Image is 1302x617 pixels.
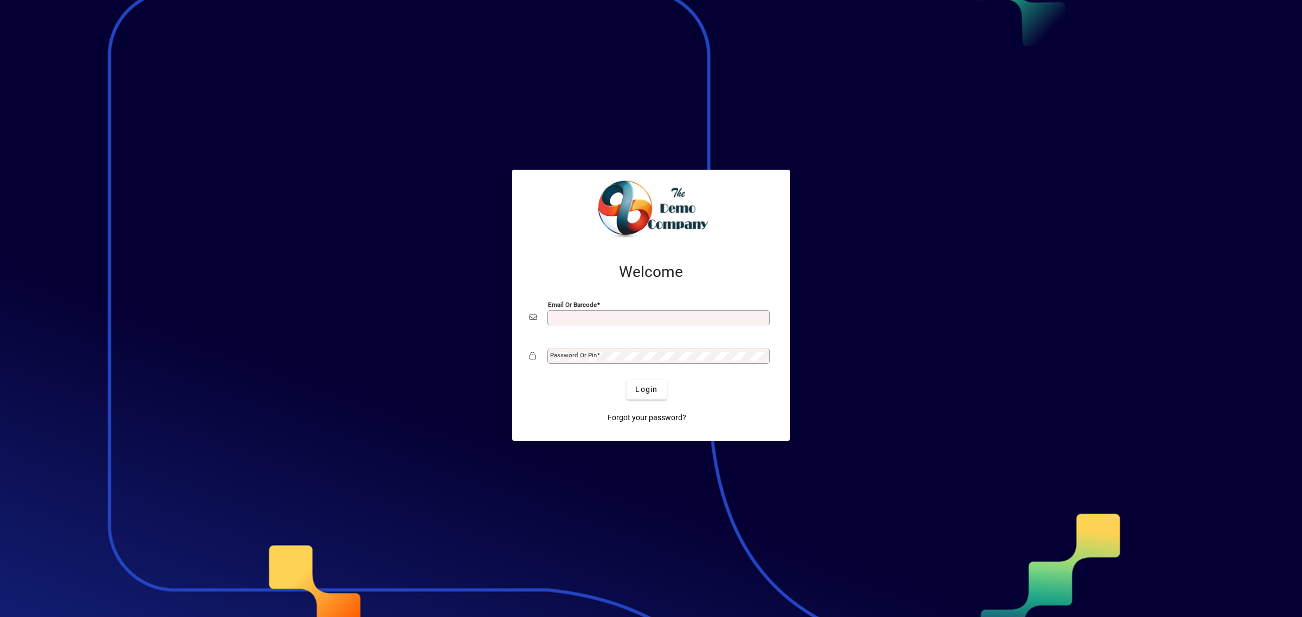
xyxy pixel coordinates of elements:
[608,412,686,423] span: Forgot your password?
[635,384,658,395] span: Login
[529,263,773,281] h2: Welcome
[548,300,597,308] mat-label: Email or Barcode
[550,351,597,359] mat-label: Password or Pin
[603,408,691,428] a: Forgot your password?
[627,380,666,400] button: Login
